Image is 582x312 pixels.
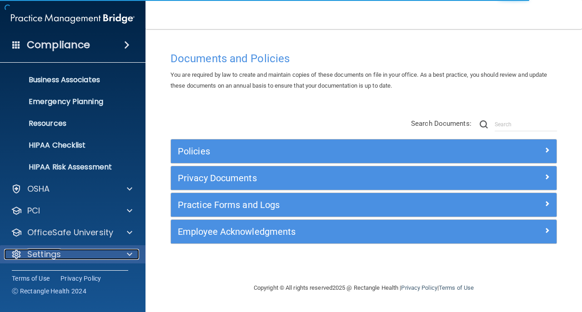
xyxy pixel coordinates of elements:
[6,97,130,106] p: Emergency Planning
[411,119,472,128] span: Search Documents:
[12,274,50,283] a: Terms of Use
[6,75,130,84] p: Business Associates
[27,39,90,51] h4: Compliance
[27,183,50,194] p: OSHA
[178,200,453,210] h5: Practice Forms and Logs
[178,146,453,156] h5: Policies
[27,249,61,260] p: Settings
[6,119,130,128] p: Resources
[60,274,101,283] a: Privacy Policy
[439,284,474,291] a: Terms of Use
[11,227,132,238] a: OfficeSafe University
[178,144,550,158] a: Policies
[11,249,132,260] a: Settings
[6,141,130,150] p: HIPAA Checklist
[11,205,132,216] a: PCI
[178,198,550,212] a: Practice Forms and Logs
[198,273,530,302] div: Copyright © All rights reserved 2025 @ Rectangle Health | |
[401,284,437,291] a: Privacy Policy
[171,71,547,89] span: You are required by law to create and maintain copies of these documents on file in your office. ...
[178,171,550,185] a: Privacy Documents
[27,227,113,238] p: OfficeSafe University
[178,224,550,239] a: Employee Acknowledgments
[178,227,453,237] h5: Employee Acknowledgments
[12,287,86,296] span: Ⓒ Rectangle Health 2024
[6,163,130,172] p: HIPAA Risk Assessment
[480,120,488,129] img: ic-search.3b580494.png
[11,10,135,28] img: PMB logo
[11,183,132,194] a: OSHA
[178,173,453,183] h5: Privacy Documents
[27,205,40,216] p: PCI
[495,118,557,131] input: Search
[171,53,557,64] h4: Documents and Policies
